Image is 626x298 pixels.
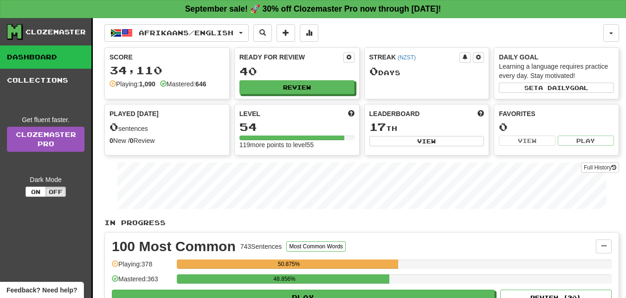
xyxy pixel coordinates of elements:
[130,137,134,144] strong: 0
[195,80,206,88] strong: 646
[110,120,118,133] span: 0
[7,115,84,124] div: Get fluent faster.
[110,79,155,89] div: Playing:
[45,187,66,197] button: Off
[112,259,172,275] div: Playing: 378
[253,24,272,42] button: Search sentences
[499,109,614,118] div: Favorites
[538,84,570,91] span: a daily
[180,259,398,269] div: 50.875%
[110,65,225,76] div: 34,110
[499,83,614,93] button: Seta dailygoal
[7,175,84,184] div: Dark Mode
[180,274,389,284] div: 48.856%
[277,24,295,42] button: Add sentence to collection
[369,121,484,133] div: th
[286,241,346,252] button: Most Common Words
[499,62,614,80] div: Learning a language requires practice every day. Stay motivated!
[499,136,555,146] button: View
[110,136,225,145] div: New / Review
[369,52,460,62] div: Streak
[348,109,355,118] span: Score more points to level up
[104,218,619,227] p: In Progress
[300,24,318,42] button: More stats
[7,127,84,152] a: ClozemasterPro
[239,80,355,94] button: Review
[112,240,236,253] div: 100 Most Common
[581,162,619,173] button: Full History
[110,121,225,133] div: sentences
[369,65,484,78] div: Day s
[104,24,249,42] button: Afrikaans/English
[239,52,343,62] div: Ready for Review
[110,137,113,144] strong: 0
[499,121,614,133] div: 0
[369,109,420,118] span: Leaderboard
[369,65,378,78] span: 0
[160,79,207,89] div: Mastered:
[558,136,614,146] button: Play
[369,120,386,133] span: 17
[185,4,441,13] strong: September sale! 🚀 30% off Clozemaster Pro now through [DATE]!
[499,52,614,62] div: Daily Goal
[240,242,282,251] div: 743 Sentences
[239,109,260,118] span: Level
[26,27,86,37] div: Clozemaster
[110,52,225,62] div: Score
[6,285,77,295] span: Open feedback widget
[26,187,46,197] button: On
[139,29,233,37] span: Afrikaans / English
[239,140,355,149] div: 119 more points to level 55
[239,65,355,77] div: 40
[139,80,155,88] strong: 1,090
[478,109,484,118] span: This week in points, UTC
[369,136,484,146] button: View
[112,274,172,290] div: Mastered: 363
[398,54,416,61] a: (NZST)
[239,121,355,133] div: 54
[110,109,159,118] span: Played [DATE]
